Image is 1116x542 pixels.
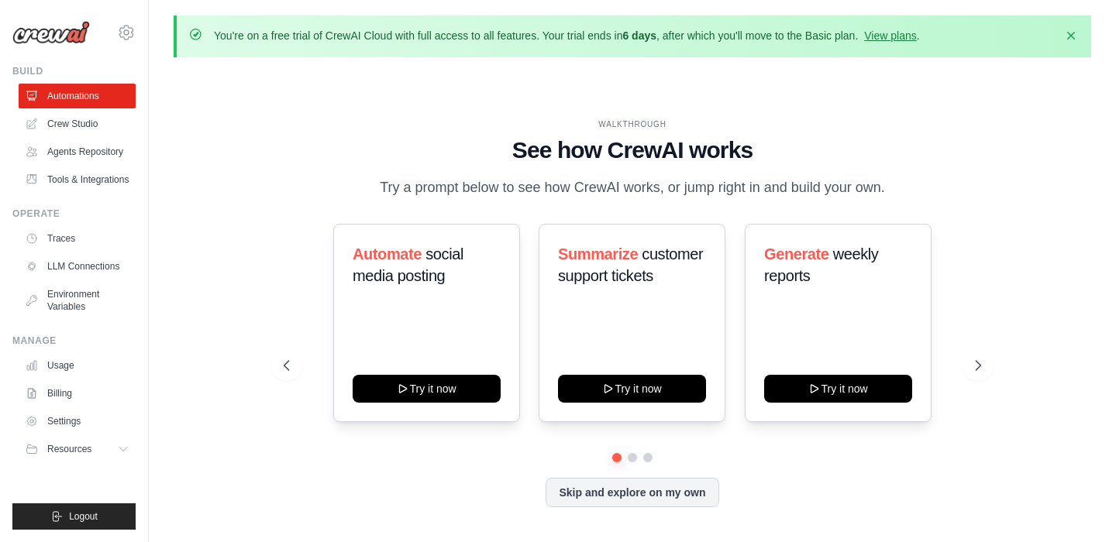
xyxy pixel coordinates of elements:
[12,65,136,77] div: Build
[19,381,136,406] a: Billing
[764,245,878,284] span: weekly reports
[19,226,136,251] a: Traces
[47,443,91,455] span: Resources
[19,353,136,378] a: Usage
[12,21,90,44] img: Logo
[69,510,98,523] span: Logout
[19,437,136,461] button: Resources
[764,245,829,262] span: Generate
[764,375,912,403] button: Try it now
[622,29,656,42] strong: 6 days
[284,118,980,130] div: WALKTHROUGH
[19,282,136,319] a: Environment Variables
[284,136,980,164] h1: See how CrewAI works
[546,478,718,507] button: Skip and explore on my own
[372,177,893,199] p: Try a prompt below to see how CrewAI works, or jump right in and build your own.
[19,84,136,108] a: Automations
[12,208,136,220] div: Operate
[19,167,136,192] a: Tools & Integrations
[558,245,638,262] span: Summarize
[19,111,136,136] a: Crew Studio
[353,375,501,403] button: Try it now
[19,254,136,279] a: LLM Connections
[558,375,706,403] button: Try it now
[353,245,422,262] span: Automate
[12,503,136,530] button: Logout
[19,409,136,434] a: Settings
[19,139,136,164] a: Agents Repository
[214,28,920,43] p: You're on a free trial of CrewAI Cloud with full access to all features. Your trial ends in , aft...
[864,29,916,42] a: View plans
[12,334,136,347] div: Manage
